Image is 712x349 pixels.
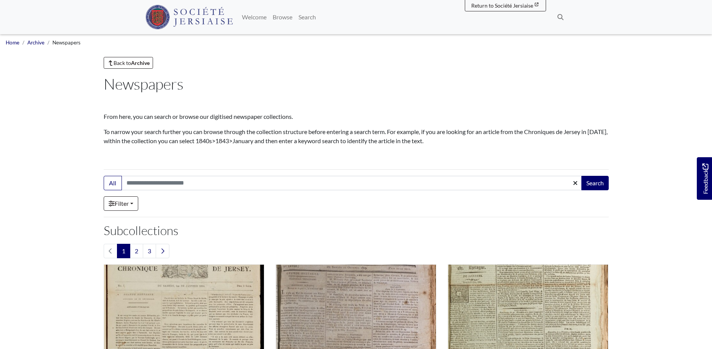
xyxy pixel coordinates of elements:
[104,176,122,190] button: All
[471,2,533,9] span: Return to Société Jersiaise
[104,223,609,238] h2: Subcollections
[156,244,169,258] a: Next page
[239,9,270,25] a: Welcome
[104,244,117,258] li: Previous page
[104,75,609,93] h1: Newspapers
[104,196,138,211] a: Filter
[104,127,609,145] p: To narrow your search further you can browse through the collection structure before entering a s...
[6,39,19,46] a: Home
[701,163,710,194] span: Feedback
[104,244,609,258] nav: pagination
[52,39,81,46] span: Newspapers
[270,9,295,25] a: Browse
[27,39,44,46] a: Archive
[295,9,319,25] a: Search
[697,157,712,200] a: Would you like to provide feedback?
[145,3,233,31] a: Société Jersiaise logo
[130,244,143,258] a: Goto page 2
[122,176,582,190] input: Search this collection...
[145,5,233,29] img: Société Jersiaise
[581,176,609,190] button: Search
[131,60,150,66] strong: Archive
[104,112,609,121] p: From here, you can search or browse our digitised newspaper collections.
[143,244,156,258] a: Goto page 3
[117,244,130,258] span: Goto page 1
[104,57,153,69] a: Back toArchive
